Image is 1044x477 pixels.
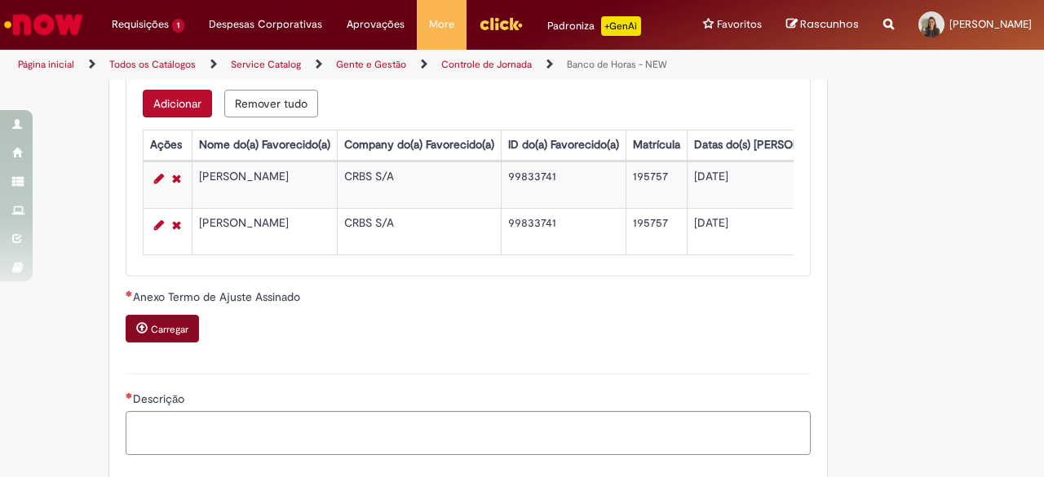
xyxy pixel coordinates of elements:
th: ID do(a) Favorecido(a) [501,130,626,160]
a: Remover linha 1 [168,169,185,188]
td: CRBS S/A [337,161,501,208]
small: Carregar [151,323,188,336]
a: Todos os Catálogos [109,58,196,71]
th: Company do(a) Favorecido(a) [337,130,501,160]
img: ServiceNow [2,8,86,41]
textarea: Descrição [126,411,811,454]
span: [PERSON_NAME] [949,17,1032,31]
td: [DATE] [687,208,861,254]
td: 195757 [626,161,687,208]
span: Aprovações [347,16,405,33]
td: [DATE] [687,161,861,208]
span: Anexo Termo de Ajuste Assinado [133,289,303,304]
th: Matrícula [626,130,687,160]
th: Nome do(a) Favorecido(a) [192,130,337,160]
button: Remove all rows for Ajustes de Marcações [224,90,318,117]
td: [PERSON_NAME] [192,161,337,208]
a: Editar Linha 1 [150,169,168,188]
a: Controle de Jornada [441,58,532,71]
p: +GenAi [601,16,641,36]
span: Requisições [112,16,169,33]
ul: Trilhas de página [12,50,683,80]
span: Rascunhos [800,16,859,32]
a: Gente e Gestão [336,58,406,71]
a: Banco de Horas - NEW [567,58,667,71]
td: [PERSON_NAME] [192,208,337,254]
div: Padroniza [547,16,641,36]
td: 99833741 [501,208,626,254]
span: 1 [172,19,184,33]
td: CRBS S/A [337,208,501,254]
th: Ações [143,130,192,160]
span: Necessários [126,392,133,399]
button: Add a row for Ajustes de Marcações [143,90,212,117]
a: Remover linha 2 [168,215,185,235]
td: 195757 [626,208,687,254]
a: Service Catalog [231,58,301,71]
td: 99833741 [501,161,626,208]
span: Descrição [133,391,188,406]
th: Datas do(s) [PERSON_NAME](s) [687,130,861,160]
img: click_logo_yellow_360x200.png [479,11,523,36]
span: Necessários [126,290,133,297]
span: Favoritos [717,16,762,33]
button: Carregar anexo de Anexo Termo de Ajuste Assinado Required [126,315,199,342]
a: Editar Linha 2 [150,215,168,235]
a: Rascunhos [786,17,859,33]
span: More [429,16,454,33]
span: Despesas Corporativas [209,16,322,33]
a: Página inicial [18,58,74,71]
